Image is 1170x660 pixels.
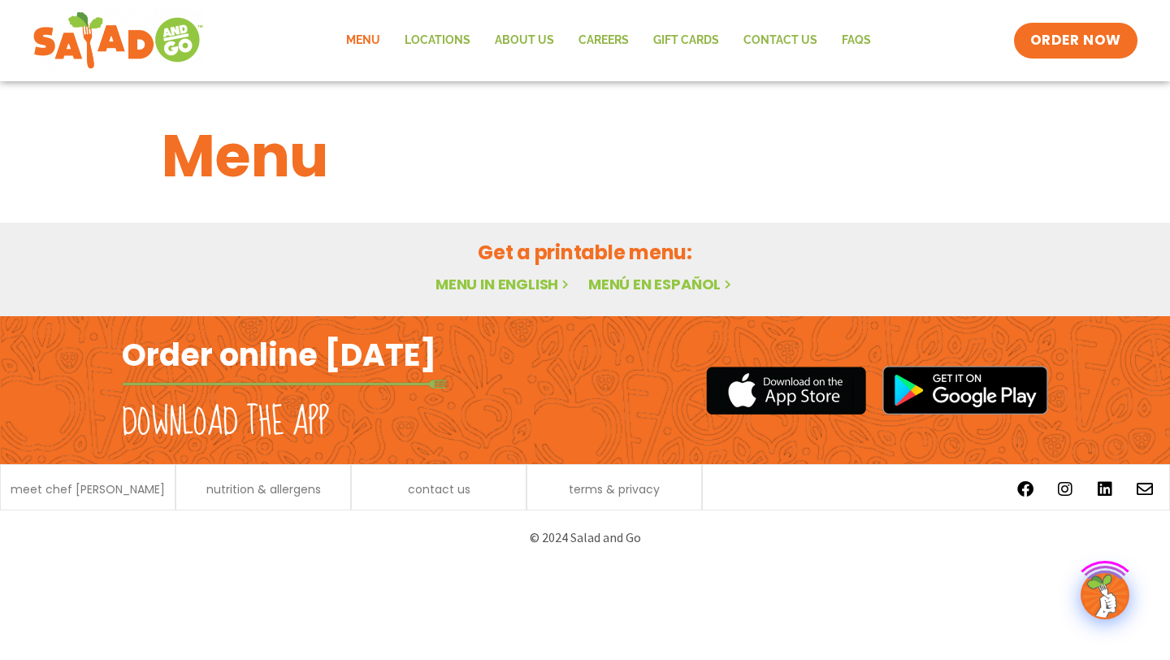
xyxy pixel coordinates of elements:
a: contact us [408,484,470,495]
p: © 2024 Salad and Go [130,527,1040,549]
h1: Menu [162,112,1008,200]
nav: Menu [334,22,883,59]
a: Careers [566,22,641,59]
h2: Download the app [122,400,329,445]
a: meet chef [PERSON_NAME] [11,484,165,495]
a: Contact Us [731,22,830,59]
a: Locations [392,22,483,59]
a: nutrition & allergens [206,484,321,495]
a: FAQs [830,22,883,59]
a: GIFT CARDS [641,22,731,59]
h2: Get a printable menu: [162,238,1008,267]
img: appstore [706,364,866,417]
a: Menú en español [588,274,734,294]
a: ORDER NOW [1014,23,1137,59]
span: ORDER NOW [1030,31,1121,50]
a: About Us [483,22,566,59]
a: Menu [334,22,392,59]
a: Menu in English [435,274,572,294]
img: new-SAG-logo-768×292 [32,8,204,73]
img: google_play [882,366,1048,415]
img: fork [122,380,447,389]
a: terms & privacy [569,484,660,495]
h2: Order online [DATE] [122,335,436,375]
